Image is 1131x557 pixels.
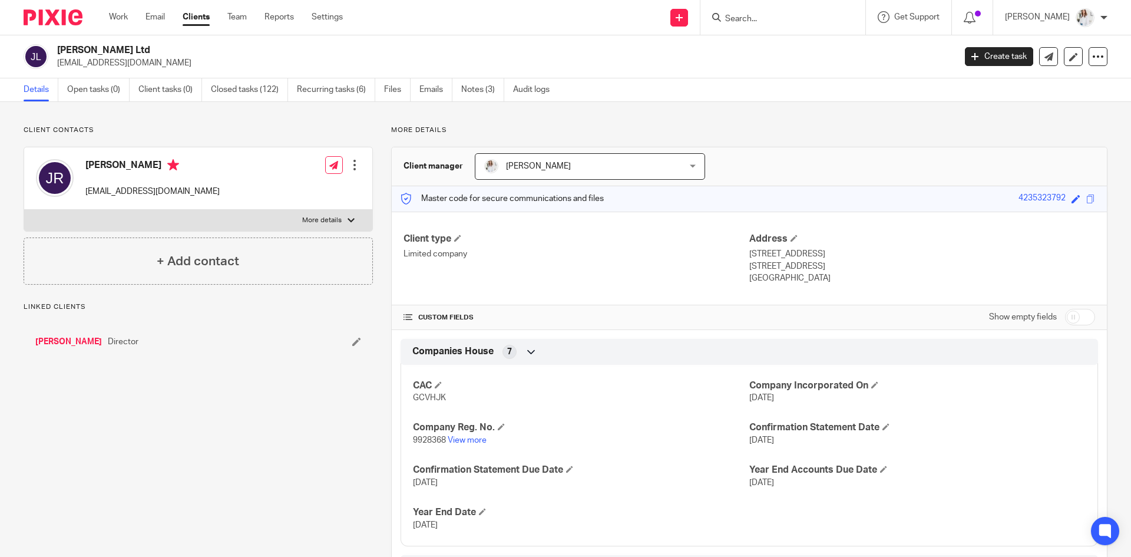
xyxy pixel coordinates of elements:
[749,394,774,402] span: [DATE]
[67,78,130,101] a: Open tasks (0)
[461,78,504,101] a: Notes (3)
[513,78,558,101] a: Audit logs
[894,13,940,21] span: Get Support
[413,421,749,434] h4: Company Reg. No.
[108,336,138,348] span: Director
[109,11,128,23] a: Work
[413,506,749,519] h4: Year End Date
[167,159,179,171] i: Primary
[264,11,294,23] a: Reports
[183,11,210,23] a: Clients
[413,380,749,392] h4: CAC
[297,78,375,101] a: Recurring tasks (6)
[57,44,769,57] h2: [PERSON_NAME] Ltd
[24,302,373,312] p: Linked clients
[749,272,1095,284] p: [GEOGRAPHIC_DATA]
[138,78,202,101] a: Client tasks (0)
[413,464,749,476] h4: Confirmation Statement Due Date
[404,248,749,260] p: Limited company
[1076,8,1094,27] img: Daisy.JPG
[484,159,498,173] img: Daisy.JPG
[85,186,220,197] p: [EMAIL_ADDRESS][DOMAIN_NAME]
[749,233,1095,245] h4: Address
[419,78,452,101] a: Emails
[404,233,749,245] h4: Client type
[413,479,438,487] span: [DATE]
[401,193,604,205] p: Master code for secure communications and files
[404,160,463,172] h3: Client manager
[35,336,102,348] a: [PERSON_NAME]
[749,464,1086,476] h4: Year End Accounts Due Date
[724,14,830,25] input: Search
[749,261,1095,272] p: [STREET_ADDRESS]
[24,44,48,69] img: svg%3E
[404,313,749,322] h4: CUSTOM FIELDS
[413,521,438,529] span: [DATE]
[749,421,1086,434] h4: Confirmation Statement Date
[413,436,446,444] span: 9928368
[749,479,774,487] span: [DATE]
[227,11,247,23] a: Team
[448,436,487,444] a: View more
[85,159,220,174] h4: [PERSON_NAME]
[749,380,1086,392] h4: Company Incorporated On
[413,394,446,402] span: GCVHJK
[145,11,165,23] a: Email
[965,47,1033,66] a: Create task
[412,345,494,358] span: Companies House
[391,126,1107,135] p: More details
[312,11,343,23] a: Settings
[24,126,373,135] p: Client contacts
[1005,11,1070,23] p: [PERSON_NAME]
[211,78,288,101] a: Closed tasks (122)
[1018,192,1066,206] div: 4235323792
[24,78,58,101] a: Details
[57,57,947,69] p: [EMAIL_ADDRESS][DOMAIN_NAME]
[507,346,512,358] span: 7
[384,78,411,101] a: Files
[36,159,74,197] img: svg%3E
[506,162,571,170] span: [PERSON_NAME]
[749,436,774,444] span: [DATE]
[24,9,82,25] img: Pixie
[157,252,239,271] h4: + Add contact
[302,216,342,225] p: More details
[749,248,1095,260] p: [STREET_ADDRESS]
[989,311,1057,323] label: Show empty fields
